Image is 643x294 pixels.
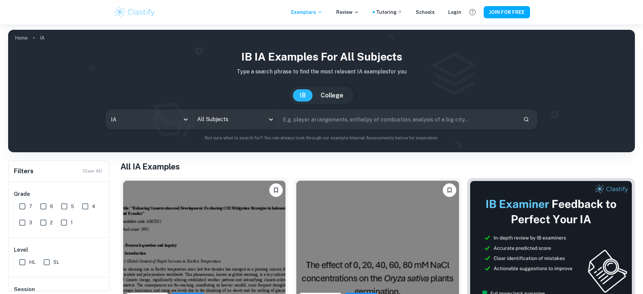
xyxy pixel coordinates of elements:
h1: All IA Examples [120,160,635,173]
span: 7 [29,203,32,210]
h6: Filters [14,166,33,176]
a: Schools [416,8,435,16]
img: Clastify logo [113,5,156,19]
h1: IB IA examples for all subjects [14,49,629,65]
input: E.g. player arrangements, enthalpy of combustion, analysis of a big city... [278,110,518,129]
span: 4 [92,203,95,210]
span: SL [53,258,59,266]
button: Open [266,115,276,124]
button: Search [521,114,532,125]
a: Home [15,33,28,43]
span: 1 [71,219,73,226]
button: Help and Feedback [467,6,478,18]
span: 5 [71,203,74,210]
span: 2 [50,219,53,226]
span: 6 [50,203,53,210]
p: Exemplars [291,8,323,16]
a: Tutoring [376,8,402,16]
h6: Grade [14,190,105,198]
div: IA [106,110,192,129]
p: Review [336,8,359,16]
span: 3 [29,219,32,226]
p: IA [40,34,45,42]
button: Please log in to bookmark exemplars [443,183,456,197]
button: College [314,89,350,101]
button: IB [293,89,313,101]
p: Type a search phrase to find the most relevant IA examples for you [14,68,629,76]
img: profile cover [8,30,635,152]
button: Please log in to bookmark exemplars [269,183,283,197]
button: JOIN FOR FREE [484,6,530,18]
p: Not sure what to search for? You can always look through our example Internal Assessments below f... [14,135,629,141]
h6: Level [14,246,105,254]
span: HL [29,258,36,266]
a: Login [448,8,461,16]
